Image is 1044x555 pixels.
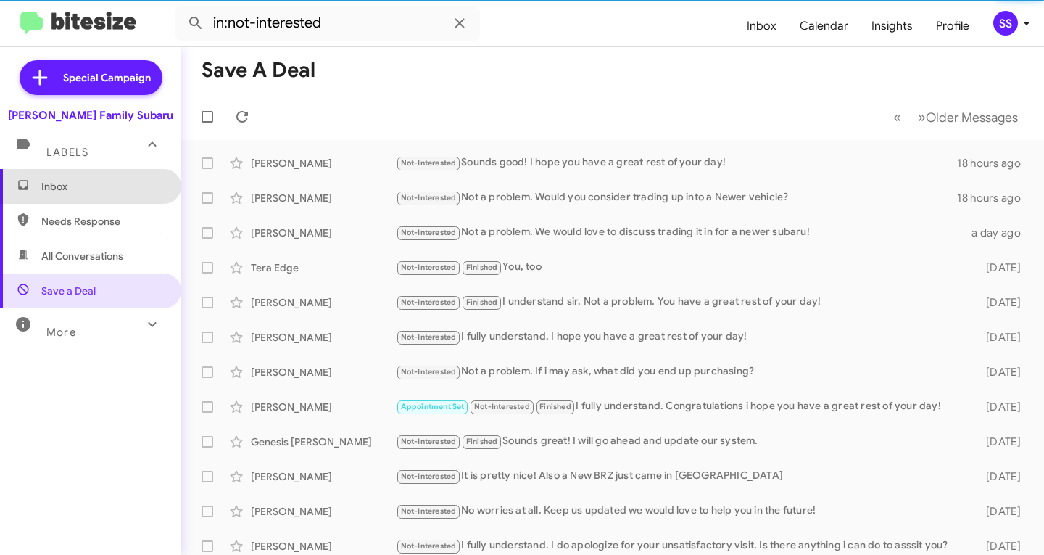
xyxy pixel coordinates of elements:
div: Tera Edge [251,260,396,275]
div: You, too [396,259,969,276]
div: [DATE] [969,469,1032,484]
div: Sounds great! I will go ahead and update our system. [396,433,969,450]
div: [DATE] [969,504,1032,519]
div: [DATE] [969,295,1032,310]
div: [DATE] [969,365,1032,379]
div: [PERSON_NAME] [251,191,396,205]
div: [PERSON_NAME] [251,226,396,240]
span: All Conversations [41,249,123,263]
div: Not a problem. We would love to discuss trading it in for a newer subaru! [396,224,969,241]
span: Appointment Set [401,402,465,411]
span: Not-Interested [401,367,457,377]
div: [PERSON_NAME] [251,330,396,345]
div: [DATE] [969,539,1032,554]
span: Not-Interested [401,437,457,446]
span: Not-Interested [401,297,457,307]
div: [PERSON_NAME] [251,295,396,310]
div: [PERSON_NAME] [251,400,396,414]
div: I fully understand. I hope you have a great rest of your day! [396,329,969,345]
span: Not-Interested [401,263,457,272]
div: Sounds good! I hope you have a great rest of your day! [396,155,957,171]
span: Not-Interested [401,228,457,237]
input: Search [175,6,480,41]
a: Inbox [735,5,788,47]
div: [PERSON_NAME] [251,539,396,554]
span: Finished [466,437,498,446]
div: [PERSON_NAME] [251,469,396,484]
span: Special Campaign [63,70,151,85]
button: Previous [884,102,910,132]
span: Not-Interested [401,541,457,551]
div: [DATE] [969,435,1032,449]
a: Insights [860,5,924,47]
span: Older Messages [926,110,1018,126]
button: SS [981,11,1028,36]
span: Not-Interested [474,402,530,411]
div: [PERSON_NAME] [251,365,396,379]
span: Not-Interested [401,332,457,342]
span: More [46,326,76,339]
div: Not a problem. If i may ask, what did you end up purchasing? [396,363,969,380]
div: No worries at all. Keep us updated we would love to help you in the future! [396,503,969,519]
div: a day ago [969,226,1032,240]
span: « [893,108,901,126]
nav: Page navigation example [885,102,1027,132]
div: 18 hours ago [957,191,1032,205]
div: [DATE] [969,330,1032,345]
a: Calendar [788,5,860,47]
div: I understand sir. Not a problem. You have a great rest of your day! [396,294,969,311]
span: Not-Interested [401,472,457,481]
div: It is pretty nice! Also a New BRZ just came in [GEOGRAPHIC_DATA] [396,468,969,485]
a: Profile [924,5,981,47]
span: Finished [539,402,571,411]
span: Labels [46,146,88,159]
span: Finished [466,297,498,307]
button: Next [909,102,1027,132]
div: I fully understand. Congratulations i hope you have a great rest of your day! [396,398,969,415]
span: » [918,108,926,126]
span: Not-Interested [401,193,457,202]
span: Needs Response [41,214,165,229]
div: [PERSON_NAME] [251,156,396,170]
div: Genesis [PERSON_NAME] [251,435,396,449]
div: 18 hours ago [957,156,1032,170]
div: I fully understand. I do apologize for your unsatisfactory visit. Is there anything i can do to a... [396,538,969,554]
div: [PERSON_NAME] [251,504,396,519]
span: Inbox [41,179,165,194]
span: Not-Interested [401,158,457,168]
span: Not-Interested [401,506,457,516]
div: [PERSON_NAME] Family Subaru [8,108,173,123]
div: Not a problem. Would you consider trading up into a Newer vehicle? [396,189,957,206]
span: Finished [466,263,498,272]
div: [DATE] [969,400,1032,414]
span: Save a Deal [41,284,96,298]
div: [DATE] [969,260,1032,275]
a: Special Campaign [20,60,162,95]
h1: Save a Deal [202,59,315,82]
div: SS [993,11,1018,36]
